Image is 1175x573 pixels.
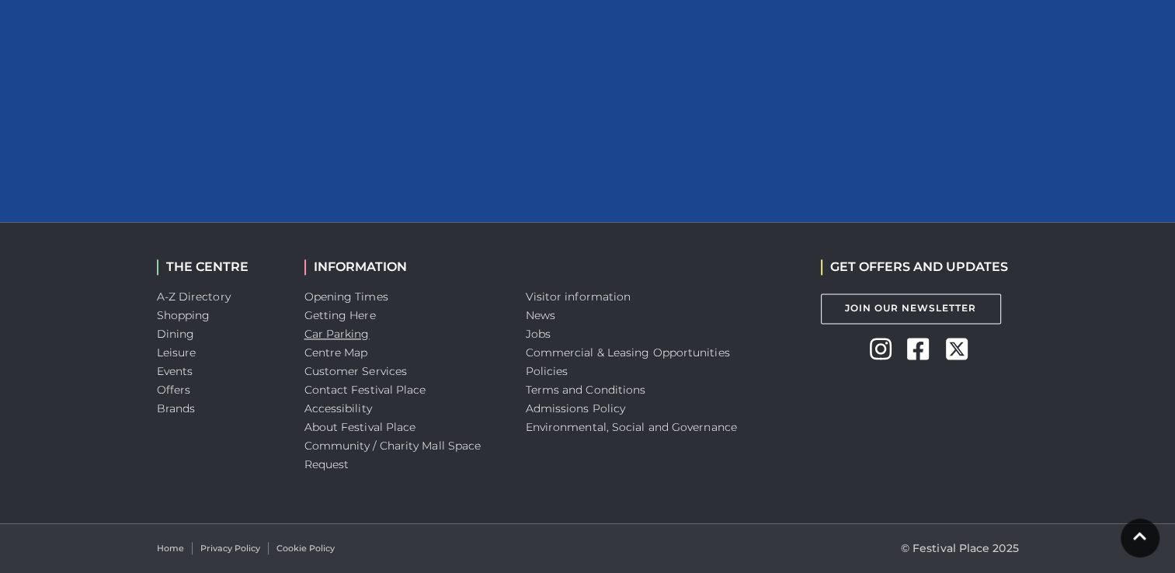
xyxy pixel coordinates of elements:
[304,420,416,434] a: About Festival Place
[304,290,388,304] a: Opening Times
[157,327,195,341] a: Dining
[304,327,370,341] a: Car Parking
[157,401,196,415] a: Brands
[200,542,260,555] a: Privacy Policy
[526,308,555,322] a: News
[304,308,376,322] a: Getting Here
[526,420,737,434] a: Environmental, Social and Governance
[821,293,1001,324] a: Join Our Newsletter
[526,346,730,359] a: Commercial & Leasing Opportunities
[304,383,426,397] a: Contact Festival Place
[304,401,372,415] a: Accessibility
[304,364,408,378] a: Customer Services
[304,259,502,274] h2: INFORMATION
[821,259,1008,274] h2: GET OFFERS AND UPDATES
[157,346,196,359] a: Leisure
[276,542,335,555] a: Cookie Policy
[157,364,193,378] a: Events
[157,308,210,322] a: Shopping
[901,539,1019,557] p: © Festival Place 2025
[526,364,568,378] a: Policies
[304,346,368,359] a: Centre Map
[157,383,191,397] a: Offers
[304,439,481,471] a: Community / Charity Mall Space Request
[526,383,646,397] a: Terms and Conditions
[526,327,551,341] a: Jobs
[157,290,231,304] a: A-Z Directory
[157,542,184,555] a: Home
[526,290,631,304] a: Visitor information
[526,401,626,415] a: Admissions Policy
[157,259,281,274] h2: THE CENTRE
